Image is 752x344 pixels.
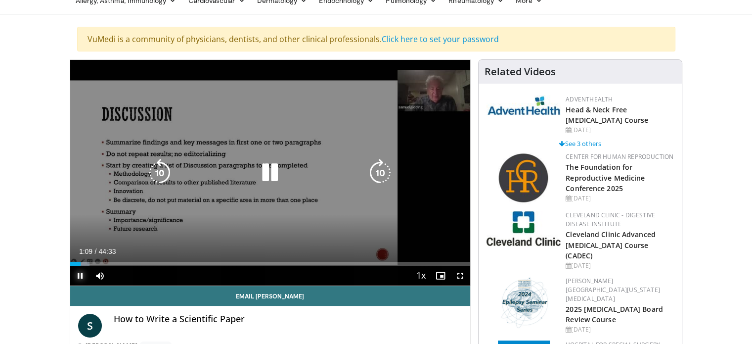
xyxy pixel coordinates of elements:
[411,266,431,286] button: Playback Rate
[70,262,471,266] div: Progress Bar
[114,314,463,325] h4: How to Write a Scientific Paper
[566,162,645,193] a: The Foundation for Reproductive Medicine Conference 2025
[77,27,675,51] div: VuMedi is a community of physicians, dentists, and other clinical professionals.
[566,95,613,103] a: AdventHealth
[70,266,90,286] button: Pause
[450,266,470,286] button: Fullscreen
[98,247,116,255] span: 44:33
[70,286,471,306] a: Email [PERSON_NAME]
[487,95,561,115] img: 5c3c682d-da39-4b33-93a5-b3fb6ba9580b.jpg.150x105_q85_autocrop_double_scale_upscale_version-0.2.jpg
[95,247,97,255] span: /
[566,152,673,161] a: Center for Human Reproduction
[566,105,648,125] a: Head & Neck Free [MEDICAL_DATA] Course
[78,314,102,338] a: S
[485,66,556,78] h4: Related Videos
[566,277,660,303] a: [PERSON_NAME][GEOGRAPHIC_DATA][US_STATE][MEDICAL_DATA]
[497,277,551,329] img: 76bc84c6-69a7-4c34-b56c-bd0b7f71564d.png.150x105_q85_autocrop_double_scale_upscale_version-0.2.png
[382,34,499,45] a: Click here to set your password
[566,261,674,270] div: [DATE]
[70,60,471,286] video-js: Video Player
[79,247,92,255] span: 1:09
[566,194,674,203] div: [DATE]
[566,126,674,135] div: [DATE]
[566,304,663,324] a: 2025 [MEDICAL_DATA] Board Review Course
[559,139,601,148] a: See 3 others
[90,266,110,286] button: Mute
[498,152,550,204] img: c058e059-5986-4522-8e32-16b7599f4943.png.150x105_q85_autocrop_double_scale_upscale_version-0.2.png
[566,211,655,228] a: Cleveland Clinic - Digestive Disease Institute
[566,230,656,260] a: Cleveland Clinic Advanced [MEDICAL_DATA] Course (CADEC)
[431,266,450,286] button: Enable picture-in-picture mode
[487,211,561,246] img: 26c3db21-1732-4825-9e63-fd6a0021a399.jpg.150x105_q85_autocrop_double_scale_upscale_version-0.2.jpg
[566,325,674,334] div: [DATE]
